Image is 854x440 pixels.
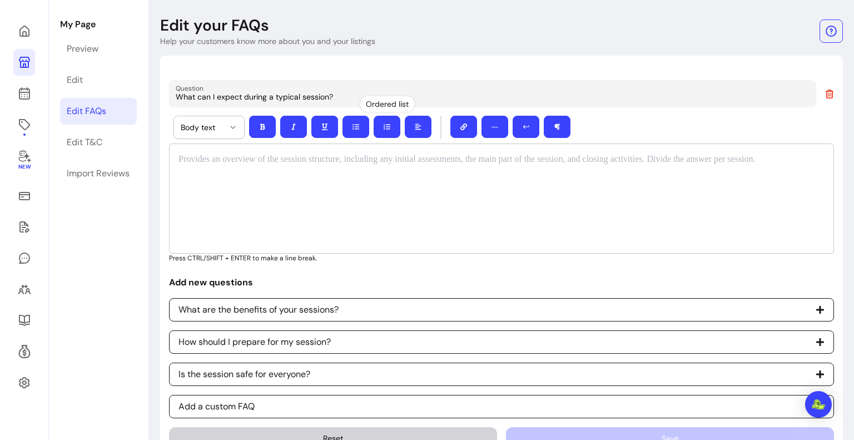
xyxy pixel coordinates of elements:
[13,214,35,240] a: Waivers
[13,276,35,303] a: Clients
[67,167,130,180] div: Import Reviews
[176,91,810,102] input: Question
[13,245,35,271] a: My Messages
[13,338,35,365] a: Refer & Earn
[13,80,35,107] a: Calendar
[169,276,834,289] p: Add new questions
[181,122,224,133] span: Body text
[13,111,35,138] a: Offerings
[160,16,269,36] p: Edit your FAQs
[178,303,339,317] p: What are the benefits of your sessions?
[60,67,137,93] a: Edit
[169,254,834,263] p: Press CTRL/SHIFT + ENTER to make a line break.
[60,129,137,156] a: Edit T&C
[67,136,102,149] div: Edit T&C
[13,307,35,334] a: Resources
[174,116,244,139] button: Body text
[13,142,35,178] a: New
[178,400,255,413] p: Add a custom FAQ
[13,182,35,209] a: Sales
[67,42,98,56] div: Preview
[176,83,207,93] label: Question
[13,369,35,396] a: Settings
[18,164,30,171] span: New
[60,98,137,125] a: Edit FAQs
[60,18,137,31] p: My Page
[178,368,310,381] p: Is the session safe for everyone?
[67,105,106,118] div: Edit FAQs
[60,36,137,62] a: Preview
[805,391,832,418] div: Open Intercom Messenger
[60,160,137,187] a: Import Reviews
[178,335,331,349] p: How should I prepare for my session?
[481,116,508,138] button: ―
[360,96,414,112] div: Ordered list
[13,18,35,45] a: Home
[67,73,83,87] div: Edit
[13,49,35,76] a: My Page
[160,36,375,47] p: Help your customers know more about you and your listings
